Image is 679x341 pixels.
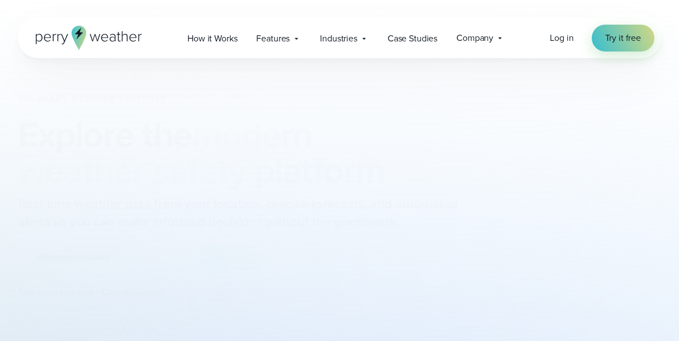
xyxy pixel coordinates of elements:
[378,27,447,50] a: Case Studies
[178,27,247,50] a: How it Works
[550,31,573,44] span: Log in
[456,31,493,45] span: Company
[320,32,357,45] span: Industries
[592,25,654,52] a: Try it free
[550,31,573,45] a: Log in
[605,31,641,45] span: Try it free
[388,32,437,45] span: Case Studies
[256,32,290,45] span: Features
[187,32,237,45] span: How it Works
